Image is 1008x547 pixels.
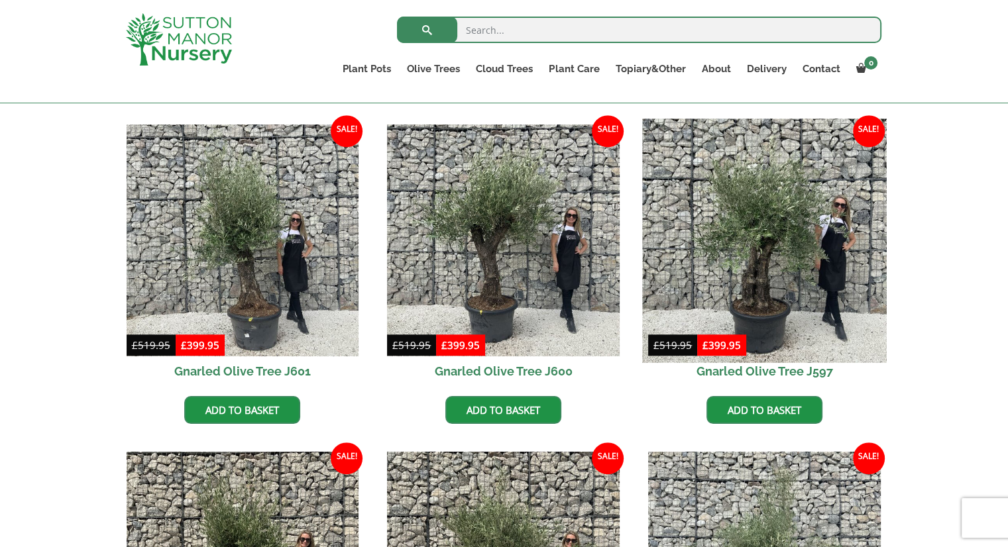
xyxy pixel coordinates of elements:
[468,60,541,78] a: Cloud Trees
[853,115,885,147] span: Sale!
[441,338,480,352] bdi: 399.95
[592,115,624,147] span: Sale!
[387,124,620,387] a: Sale! Gnarled Olive Tree J600
[397,17,881,43] input: Search...
[853,442,885,474] span: Sale!
[864,56,877,70] span: 0
[387,124,620,357] img: Gnarled Olive Tree J600
[441,338,447,352] span: £
[132,338,170,352] bdi: 519.95
[127,124,359,387] a: Sale! Gnarled Olive Tree J601
[653,338,692,352] bdi: 519.95
[181,338,219,352] bdi: 399.95
[331,115,363,147] span: Sale!
[335,60,399,78] a: Plant Pots
[126,13,232,66] img: logo
[848,60,881,78] a: 0
[184,396,300,424] a: Add to basket: “Gnarled Olive Tree J601”
[794,60,848,78] a: Contact
[392,338,398,352] span: £
[127,356,359,386] h2: Gnarled Olive Tree J601
[693,60,738,78] a: About
[653,338,659,352] span: £
[331,442,363,474] span: Sale!
[702,338,708,352] span: £
[648,124,881,387] a: Sale! Gnarled Olive Tree J597
[445,396,561,424] a: Add to basket: “Gnarled Olive Tree J600”
[181,338,187,352] span: £
[648,356,881,386] h2: Gnarled Olive Tree J597
[702,338,741,352] bdi: 399.95
[706,396,822,424] a: Add to basket: “Gnarled Olive Tree J597”
[607,60,693,78] a: Topiary&Other
[387,356,620,386] h2: Gnarled Olive Tree J600
[642,119,886,362] img: Gnarled Olive Tree J597
[541,60,607,78] a: Plant Care
[392,338,431,352] bdi: 519.95
[132,338,138,352] span: £
[127,124,359,357] img: Gnarled Olive Tree J601
[399,60,468,78] a: Olive Trees
[738,60,794,78] a: Delivery
[592,442,624,474] span: Sale!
